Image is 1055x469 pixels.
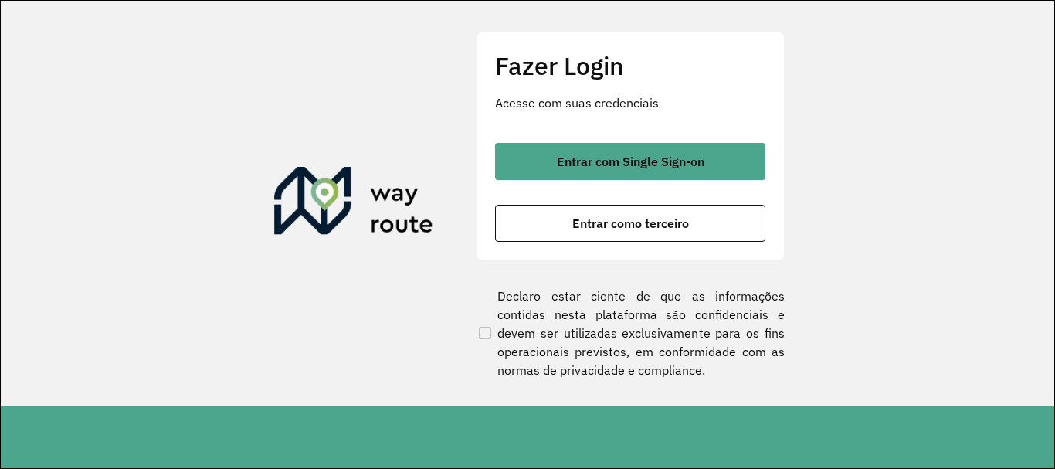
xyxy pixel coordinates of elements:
span: Entrar com Single Sign-on [557,155,704,168]
button: button [495,143,765,180]
button: button [495,205,765,242]
h2: Fazer Login [495,51,765,80]
img: Roteirizador AmbevTech [274,167,433,241]
p: Acesse com suas credenciais [495,93,765,112]
label: Declaro estar ciente de que as informações contidas nesta plataforma são confidenciais e devem se... [476,287,785,379]
span: Entrar como terceiro [572,217,689,229]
